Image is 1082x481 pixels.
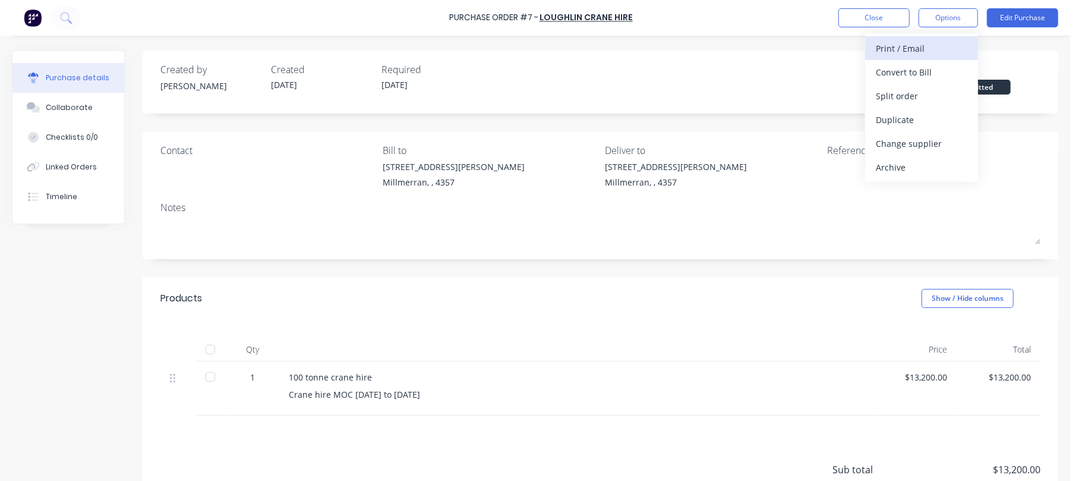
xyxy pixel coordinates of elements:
div: Purchase details [46,73,109,83]
div: Checklists 0/0 [46,132,98,143]
div: Reference [827,143,1040,158]
div: $13,200.00 [967,371,1031,383]
div: [STREET_ADDRESS][PERSON_NAME] [605,161,747,173]
div: 100 tonne crane hire [289,371,864,383]
div: Created [271,62,372,77]
div: [PERSON_NAME] [160,80,261,92]
button: Print / Email [865,36,978,60]
div: Split order [876,87,967,105]
button: Convert to Bill [865,60,978,84]
div: Contact [160,143,374,158]
div: Deliver to [605,143,818,158]
button: Archive [865,155,978,179]
div: Millmerran, , 4357 [605,176,747,188]
button: Linked Orders [12,152,124,182]
div: Duplicate [876,111,967,128]
div: $13,200.00 [883,371,948,383]
div: Millmerran, , 4357 [383,176,525,188]
span: Sub total [832,463,922,477]
div: Change supplier [876,135,967,152]
div: Print / Email [876,40,967,57]
div: Qty [226,338,279,361]
img: Factory [24,9,42,27]
button: Options [919,8,978,27]
div: Collaborate [46,102,93,113]
button: Checklists 0/0 [12,122,124,152]
div: Products [160,291,202,306]
span: $13,200.00 [922,463,1040,477]
div: [STREET_ADDRESS][PERSON_NAME] [383,161,525,173]
div: Created by [160,62,261,77]
div: Status [939,62,1040,77]
button: Show / Hide columns [922,289,1014,308]
button: Collaborate [12,93,124,122]
div: Required [381,62,482,77]
div: Purchase Order #7 - [449,12,538,24]
div: Convert to Bill [876,64,967,81]
div: Timeline [46,191,77,202]
div: Linked Orders [46,162,97,172]
div: Crane hire MOC [DATE] to [DATE] [289,388,864,401]
div: 1 [235,371,270,383]
button: Timeline [12,182,124,212]
a: Loughlin Crane Hire [540,12,633,24]
div: Bill to [383,143,596,158]
div: Total [957,338,1041,361]
div: Price [873,338,957,361]
button: Change supplier [865,131,978,155]
button: Edit Purchase [987,8,1058,27]
button: Split order [865,84,978,108]
div: Notes [160,200,1040,215]
div: Archive [876,159,967,176]
button: Purchase details [12,63,124,93]
button: Close [838,8,910,27]
button: Duplicate [865,108,978,131]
